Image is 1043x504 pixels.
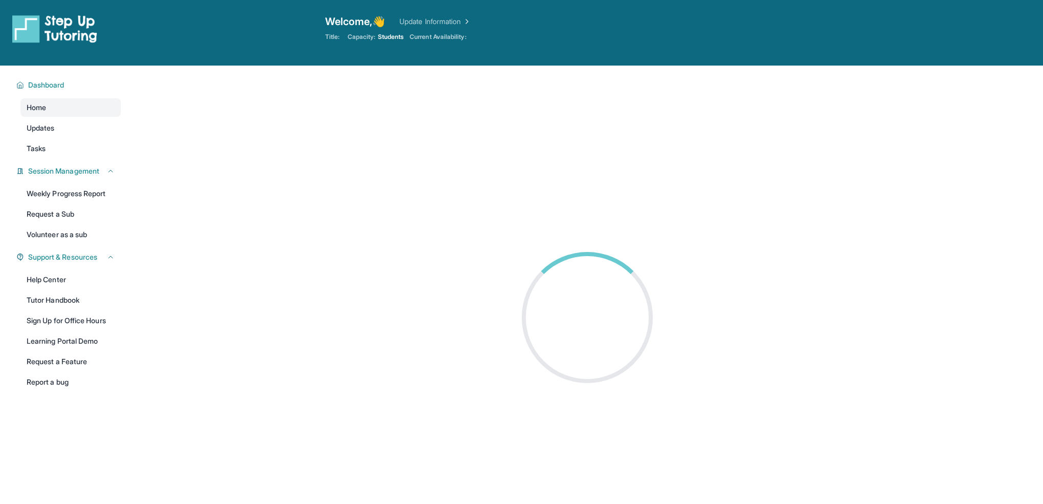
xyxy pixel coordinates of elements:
span: Dashboard [28,80,65,90]
a: Tasks [20,139,121,158]
a: Report a bug [20,373,121,391]
button: Support & Resources [24,252,115,262]
a: Home [20,98,121,117]
a: Tutor Handbook [20,291,121,309]
img: logo [12,14,97,43]
span: Updates [27,123,55,133]
span: Home [27,102,46,113]
a: Request a Sub [20,205,121,223]
span: Title: [325,33,339,41]
span: Students [378,33,404,41]
button: Session Management [24,166,115,176]
span: Support & Resources [28,252,97,262]
a: Weekly Progress Report [20,184,121,203]
a: Updates [20,119,121,137]
a: Learning Portal Demo [20,332,121,350]
img: Chevron Right [461,16,471,27]
a: Volunteer as a sub [20,225,121,244]
a: Sign Up for Office Hours [20,311,121,330]
span: Capacity: [348,33,376,41]
span: Session Management [28,166,99,176]
a: Update Information [399,16,471,27]
a: Request a Feature [20,352,121,371]
a: Help Center [20,270,121,289]
span: Welcome, 👋 [325,14,386,29]
span: Tasks [27,143,46,154]
button: Dashboard [24,80,115,90]
span: Current Availability: [410,33,466,41]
